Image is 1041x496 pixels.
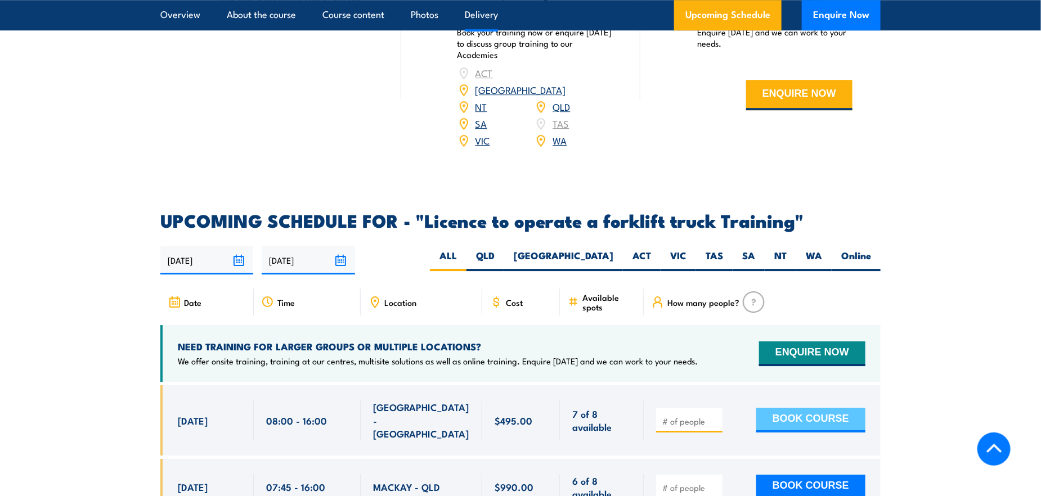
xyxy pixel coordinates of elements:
label: SA [733,249,765,271]
label: NT [765,249,796,271]
a: WA [553,133,567,147]
a: VIC [475,133,490,147]
a: QLD [553,100,570,113]
span: [DATE] [178,414,208,427]
span: [GEOGRAPHIC_DATA] - [GEOGRAPHIC_DATA] [373,400,470,440]
input: # of people [662,416,719,427]
span: 7 of 8 available [572,407,631,434]
span: Cost [506,297,523,307]
span: How many people? [667,297,739,307]
label: WA [796,249,832,271]
span: $990.00 [495,480,533,493]
span: 07:45 - 16:00 [266,480,325,493]
span: 08:00 - 16:00 [266,414,327,427]
h2: UPCOMING SCHEDULE FOR - "Licence to operate a forklift truck Training" [160,212,881,228]
span: [DATE] [178,480,208,493]
button: BOOK COURSE [756,408,865,432]
label: QLD [466,249,504,271]
button: ENQUIRE NOW [759,341,865,366]
span: $495.00 [495,414,532,427]
p: Book your training now or enquire [DATE] to discuss group training to our Academies [457,26,613,60]
input: # of people [662,482,719,493]
input: From date [160,246,253,274]
label: TAS [696,249,733,271]
a: SA [475,116,487,130]
p: We offer onsite training, training at our centres, multisite solutions as well as online training... [178,355,698,367]
label: ACT [623,249,661,271]
a: NT [475,100,487,113]
span: MACKAY - QLD [373,480,440,493]
label: ALL [430,249,466,271]
span: Available spots [582,292,636,312]
label: Online [832,249,881,271]
span: Date [184,297,201,307]
input: To date [262,246,355,274]
p: Enquire [DATE] and we can work to your needs. [697,26,852,49]
span: Time [277,297,295,307]
label: [GEOGRAPHIC_DATA] [504,249,623,271]
button: ENQUIRE NOW [746,80,852,110]
label: VIC [661,249,696,271]
span: Location [384,297,416,307]
h4: NEED TRAINING FOR LARGER GROUPS OR MULTIPLE LOCATIONS? [178,340,698,353]
a: [GEOGRAPHIC_DATA] [475,83,566,96]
